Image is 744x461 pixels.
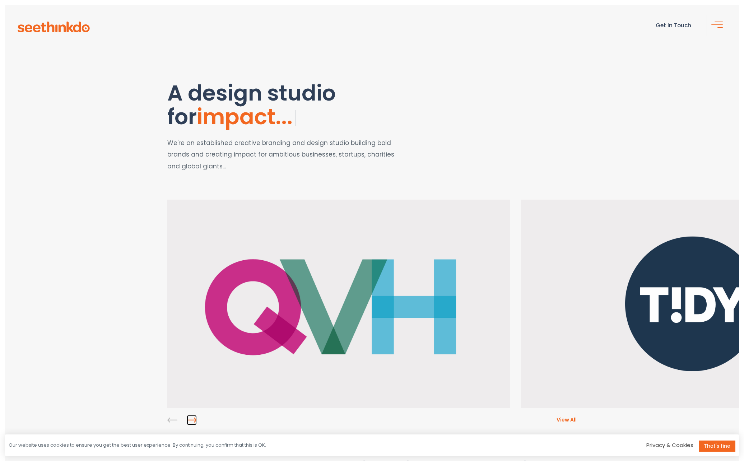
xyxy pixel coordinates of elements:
[167,81,437,130] h1: A design studio for
[699,441,735,452] a: That's fine
[656,22,691,29] a: Get In Touch
[546,416,577,423] a: View All
[646,441,693,449] a: Privacy & Cookies
[167,137,402,172] p: We're an established creative branding and design studio building bold brands and creating impact...
[557,416,577,423] span: View All
[197,102,294,132] span: i m p a c t . . .
[9,442,266,449] div: Our website uses cookies to ensure you get the best user experience. By continuing, you confirm t...
[18,22,90,32] img: see-think-do-logo.png
[293,105,297,131] span: |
